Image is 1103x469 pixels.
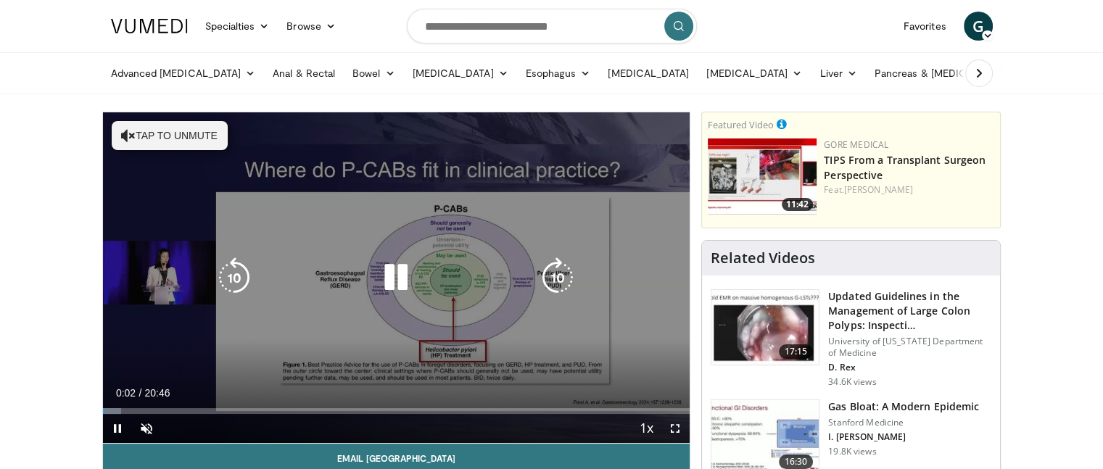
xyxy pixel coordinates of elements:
img: 4003d3dc-4d84-4588-a4af-bb6b84f49ae6.150x105_q85_crop-smart_upscale.jpg [708,138,817,215]
a: Liver [811,59,865,88]
a: Anal & Rectal [264,59,344,88]
a: Favorites [895,12,955,41]
span: 11:42 [782,198,813,211]
a: 11:42 [708,138,817,215]
video-js: Video Player [103,112,690,444]
p: 19.8K views [828,446,876,457]
p: I. [PERSON_NAME] [828,431,979,443]
a: TIPS From a Transplant Surgeon Perspective [824,153,986,182]
a: Advanced [MEDICAL_DATA] [102,59,265,88]
a: Pancreas & [MEDICAL_DATA] [866,59,1036,88]
p: Stanford Medicine [828,417,979,428]
a: [MEDICAL_DATA] [698,59,811,88]
span: 17:15 [779,344,814,359]
a: Esophagus [517,59,600,88]
img: VuMedi Logo [111,19,188,33]
h3: Updated Guidelines in the Management of Large Colon Polyps: Inspecti… [828,289,991,333]
input: Search topics, interventions [407,9,697,43]
span: / [139,387,142,399]
span: 20:46 [144,387,170,399]
a: G [964,12,993,41]
p: D. Rex [828,362,991,373]
a: [MEDICAL_DATA] [404,59,517,88]
p: 34.6K views [828,376,876,388]
a: Browse [278,12,344,41]
div: Progress Bar [103,408,690,414]
p: University of [US_STATE] Department of Medicine [828,336,991,359]
div: Feat. [824,183,994,196]
a: 17:15 Updated Guidelines in the Management of Large Colon Polyps: Inspecti… University of [US_STA... [711,289,991,388]
h3: Gas Bloat: A Modern Epidemic [828,399,979,414]
a: [PERSON_NAME] [844,183,913,196]
button: Tap to unmute [112,121,228,150]
button: Pause [103,414,132,443]
small: Featured Video [708,118,774,131]
button: Fullscreen [661,414,690,443]
a: [MEDICAL_DATA] [599,59,698,88]
a: Specialties [197,12,278,41]
a: Bowel [344,59,403,88]
span: 16:30 [779,455,814,469]
span: 0:02 [116,387,136,399]
img: dfcfcb0d-b871-4e1a-9f0c-9f64970f7dd8.150x105_q85_crop-smart_upscale.jpg [711,290,819,365]
button: Unmute [132,414,161,443]
h4: Related Videos [711,249,815,267]
a: Gore Medical [824,138,888,151]
button: Playback Rate [632,414,661,443]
